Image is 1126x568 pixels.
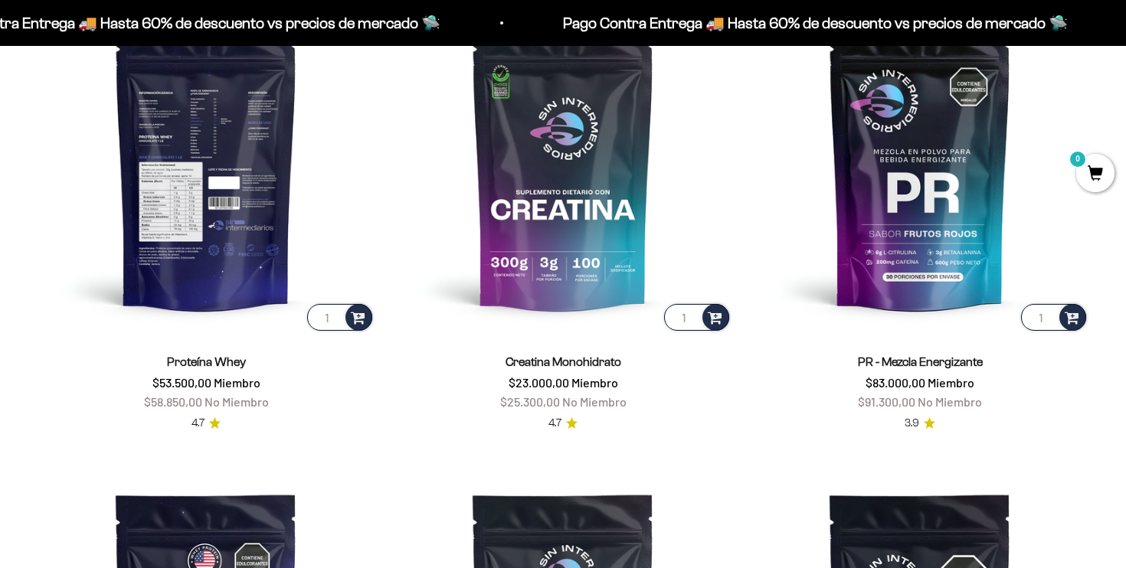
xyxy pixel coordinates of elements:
[144,394,202,409] span: $58.850,00
[500,394,560,409] span: $25.300,00
[152,375,211,390] span: $53.500,00
[1076,166,1115,183] a: 0
[167,355,246,368] a: Proteína Whey
[214,375,260,390] span: Miembro
[866,375,925,390] span: $83.000,00
[191,415,205,432] span: 4.7
[905,415,935,432] a: 3.93.9 de 5.0 estrellas
[191,415,221,432] a: 4.74.7 de 5.0 estrellas
[571,375,618,390] span: Miembro
[905,415,919,432] span: 3.9
[858,394,915,409] span: $91.300,00
[858,355,983,368] a: PR - Mezcla Energizante
[554,11,1059,35] p: Pago Contra Entrega 🚚 Hasta 60% de descuento vs precios de mercado 🛸
[509,375,569,390] span: $23.000,00
[205,394,269,409] span: No Miembro
[1069,150,1087,168] mark: 0
[506,355,621,368] a: Creatina Monohidrato
[548,415,561,432] span: 4.7
[548,415,578,432] a: 4.74.7 de 5.0 estrellas
[928,375,974,390] span: Miembro
[562,394,627,409] span: No Miembro
[918,394,982,409] span: No Miembro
